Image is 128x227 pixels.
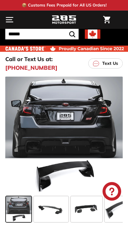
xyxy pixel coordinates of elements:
[22,2,107,8] p: 📦 Customs Fees Prepaid for All US Orders!
[88,58,123,69] a: Text Us
[5,64,57,72] a: [PHONE_NUMBER]
[5,55,53,63] p: Call or Text Us at:
[102,60,118,67] p: Text Us
[5,29,79,39] input: Search
[101,182,123,202] inbox-online-store-chat: Shopify online store chat
[52,15,76,25] img: Logo_285_Motorsport_areodynamics_components
[100,11,113,29] a: Cart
